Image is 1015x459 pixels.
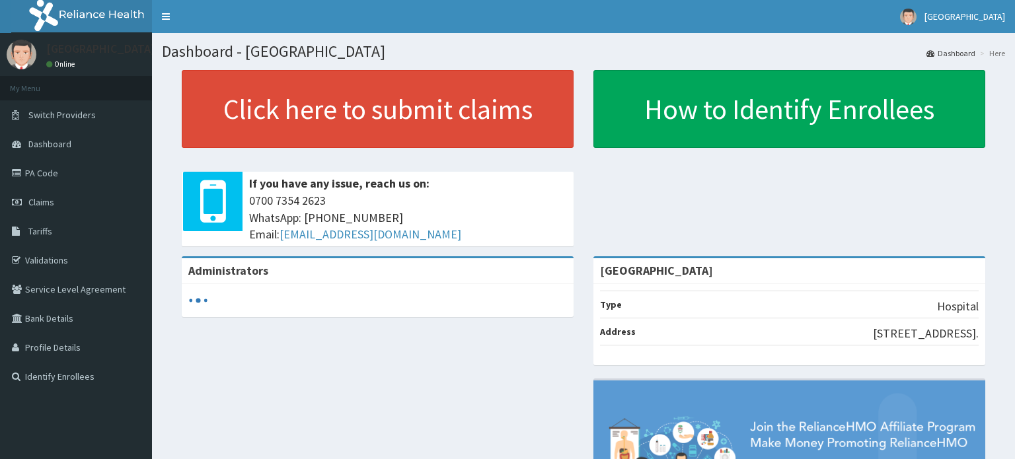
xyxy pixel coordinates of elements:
strong: [GEOGRAPHIC_DATA] [600,263,713,278]
li: Here [977,48,1005,59]
b: If you have any issue, reach us on: [249,176,430,191]
span: Tariffs [28,225,52,237]
span: 0700 7354 2623 WhatsApp: [PHONE_NUMBER] Email: [249,192,567,243]
p: [STREET_ADDRESS]. [873,325,979,342]
a: Online [46,59,78,69]
img: User Image [7,40,36,69]
span: Claims [28,196,54,208]
span: Switch Providers [28,109,96,121]
a: [EMAIL_ADDRESS][DOMAIN_NAME] [280,227,461,242]
img: User Image [900,9,917,25]
a: Click here to submit claims [182,70,574,148]
span: Dashboard [28,138,71,150]
svg: audio-loading [188,291,208,310]
p: [GEOGRAPHIC_DATA] [46,43,155,55]
span: [GEOGRAPHIC_DATA] [924,11,1005,22]
b: Type [600,299,622,310]
p: Hospital [937,298,979,315]
b: Address [600,326,636,337]
b: Administrators [188,263,268,278]
a: How to Identify Enrollees [593,70,985,148]
h1: Dashboard - [GEOGRAPHIC_DATA] [162,43,1005,60]
a: Dashboard [926,48,975,59]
